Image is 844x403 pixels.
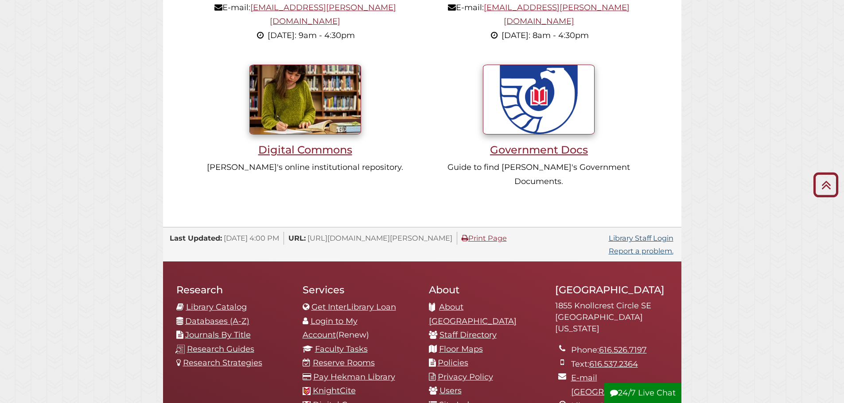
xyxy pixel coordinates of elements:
a: Faculty Tasks [315,344,368,354]
p: Guide to find [PERSON_NAME]'s Government Documents. [439,161,639,188]
h2: [GEOGRAPHIC_DATA] [555,284,668,296]
a: Research Strategies [183,358,262,368]
li: Phone: [571,343,668,357]
span: [DATE]: 9am - 4:30pm [268,31,355,40]
address: 1855 Knollcrest Circle SE [GEOGRAPHIC_DATA][US_STATE] [555,300,668,334]
img: U.S. Government Documents seal [483,65,595,134]
span: URL: [288,234,306,242]
a: Pay Hekman Library [313,372,395,382]
h2: Services [303,284,416,296]
a: 616.537.2364 [589,359,638,369]
span: Last Updated: [170,234,222,242]
a: [EMAIL_ADDRESS][PERSON_NAME][DOMAIN_NAME] [484,3,630,27]
a: About [GEOGRAPHIC_DATA] [429,302,517,326]
p: [PERSON_NAME]'s online institutional repository. [205,161,405,175]
a: Login to My Account [303,316,358,340]
a: Library Staff Login [609,234,673,242]
a: Back to Top [810,177,842,192]
li: (Renew) [303,315,416,342]
img: Calvin favicon logo [303,387,311,395]
a: Privacy Policy [438,372,493,382]
a: Users [440,386,462,395]
img: Student writing inside library [249,65,361,134]
li: Text: [571,357,668,372]
a: KnightCite [313,386,356,395]
span: [DATE]: 8am - 4:30pm [502,31,589,40]
h2: Research [176,284,289,296]
a: E-mail [GEOGRAPHIC_DATA] [571,373,659,397]
a: Get InterLibrary Loan [311,302,396,312]
h3: Government Docs [439,143,639,156]
i: Print Page [462,234,468,242]
a: Library Catalog [186,302,247,312]
a: Journals By Title [185,330,251,340]
span: [URL][DOMAIN_NAME][PERSON_NAME] [307,234,452,242]
a: Print Page [462,234,507,242]
span: [DATE] 4:00 PM [224,234,279,242]
a: Databases (A-Z) [185,316,249,326]
a: Reserve Rooms [313,358,375,368]
h3: Digital Commons [205,143,405,156]
a: Staff Directory [440,330,497,340]
a: Report a problem. [609,246,673,255]
a: Floor Maps [439,344,483,354]
a: Government Docs [439,94,639,156]
h2: About [429,284,542,296]
a: Policies [438,358,468,368]
a: Research Guides [187,344,254,354]
a: 616.526.7197 [599,345,647,355]
img: research-guides-icon-white_37x37.png [175,345,185,354]
a: [EMAIL_ADDRESS][PERSON_NAME][DOMAIN_NAME] [250,3,396,27]
a: Digital Commons [205,94,405,156]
